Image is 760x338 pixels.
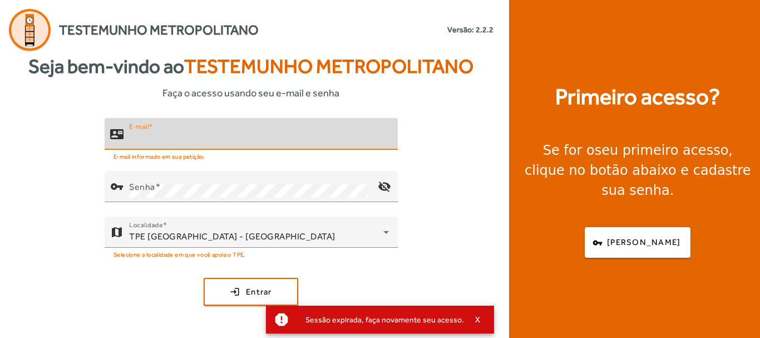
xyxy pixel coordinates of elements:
[59,20,259,40] span: Testemunho Metropolitano
[273,311,290,328] mat-icon: report
[555,80,720,114] strong: Primeiro acesso?
[129,231,335,242] span: TPE [GEOGRAPHIC_DATA] - [GEOGRAPHIC_DATA]
[129,123,149,130] mat-label: E-mail
[447,24,493,36] small: Versão: 2.2.2
[585,227,690,258] button: [PERSON_NAME]
[204,278,298,306] button: Entrar
[522,140,753,200] div: Se for o , clique no botão abaixo e cadastre sua senha.
[113,150,205,162] mat-hint: E-mail informado em sua petição.
[595,143,729,158] strong: seu primeiro acesso
[162,85,339,100] span: Faça o acesso usando seu e-mail e senha
[607,236,680,249] span: [PERSON_NAME]
[297,312,464,327] div: Sessão expirada, faça novamente seu acesso.
[129,221,163,229] mat-label: Localidade
[28,52,473,81] strong: Seja bem-vindo ao
[9,9,51,51] img: Logo Agenda
[184,55,473,77] span: Testemunho Metropolitano
[475,315,481,325] span: X
[129,182,155,192] mat-label: Senha
[371,173,398,200] mat-icon: visibility_off
[464,315,492,325] button: X
[246,286,272,298] span: Entrar
[110,180,124,193] mat-icon: vpn_key
[110,128,124,141] mat-icon: contact_mail
[113,248,246,260] mat-hint: Selecione a localidade em que você apoia o TPE.
[110,226,124,239] mat-icon: map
